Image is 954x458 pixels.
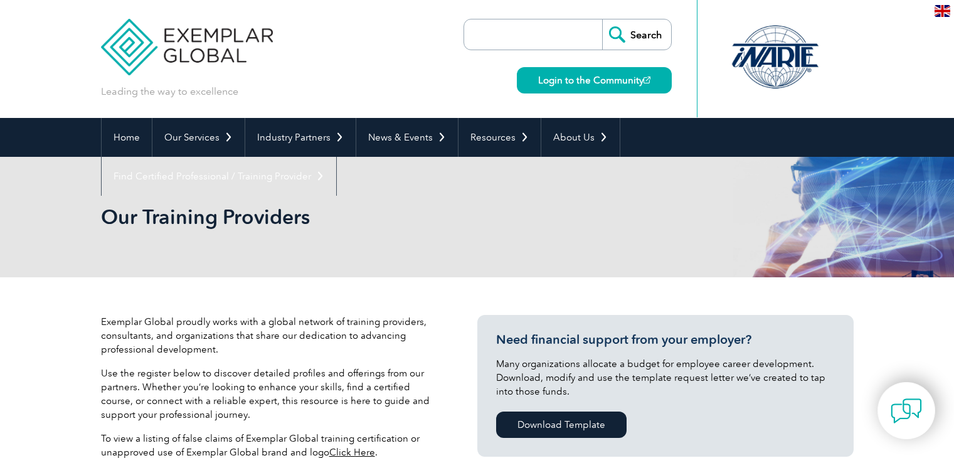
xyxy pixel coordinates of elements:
a: News & Events [356,118,458,157]
h3: Need financial support from your employer? [496,332,835,348]
a: Resources [458,118,541,157]
a: Our Services [152,118,245,157]
a: Click Here [329,447,375,458]
a: Industry Partners [245,118,356,157]
a: Find Certified Professional / Training Provider [102,157,336,196]
p: Many organizations allocate a budget for employee career development. Download, modify and use th... [496,357,835,398]
input: Search [602,19,671,50]
p: Use the register below to discover detailed profiles and offerings from our partners. Whether you... [101,366,440,422]
img: en [935,5,950,17]
a: Home [102,118,152,157]
p: Leading the way to excellence [101,85,238,99]
a: Download Template [496,412,627,438]
h2: Our Training Providers [101,207,628,227]
p: Exemplar Global proudly works with a global network of training providers, consultants, and organ... [101,315,440,356]
img: open_square.png [644,77,650,83]
a: About Us [541,118,620,157]
a: Login to the Community [517,67,672,93]
img: contact-chat.png [891,395,922,427]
